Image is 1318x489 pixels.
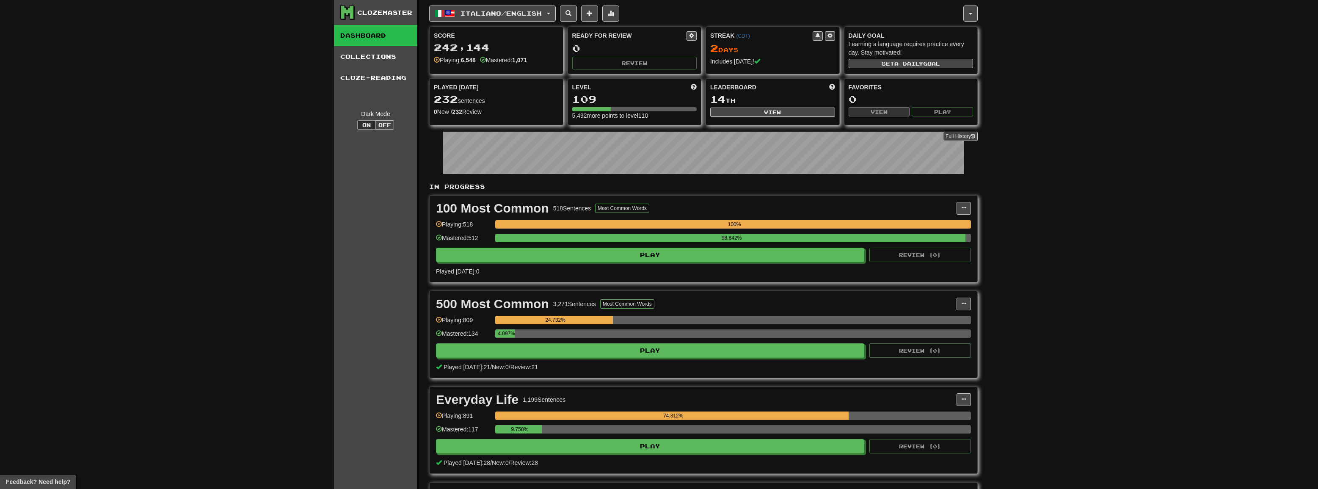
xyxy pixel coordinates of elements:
div: Playing: [434,56,476,64]
a: Dashboard [334,25,417,46]
span: 14 [710,93,725,105]
div: Dark Mode [340,110,411,118]
div: 4.097% [498,329,515,338]
span: / [490,459,492,466]
span: Played [DATE]: 28 [444,459,490,466]
span: Played [DATE] [434,83,479,91]
div: 0 [849,94,973,105]
button: Play [912,107,973,116]
div: Ready for Review [572,31,687,40]
button: More stats [602,6,619,22]
div: Mastered: 512 [436,234,491,248]
div: Everyday Life [436,393,518,406]
div: New / Review [434,108,559,116]
div: 1,199 Sentences [523,395,565,404]
span: Open feedback widget [6,478,70,486]
a: Collections [334,46,417,67]
strong: 6,548 [461,57,476,64]
button: Review (0) [869,343,971,358]
div: Day s [710,43,835,54]
span: Italiano / English [460,10,542,17]
button: Italiano/English [429,6,556,22]
button: Review (0) [869,248,971,262]
div: Score [434,31,559,40]
span: / [509,364,510,370]
div: 100 Most Common [436,202,549,215]
button: Add sentence to collection [581,6,598,22]
span: / [490,364,492,370]
button: Most Common Words [595,204,649,213]
div: Streak [710,31,813,40]
div: 5,492 more points to level 110 [572,111,697,120]
div: Playing: 891 [436,412,491,425]
a: (CDT) [736,33,750,39]
div: Daily Goal [849,31,973,40]
span: Leaderboard [710,83,756,91]
div: Mastered: 134 [436,329,491,343]
div: Learning a language requires practice every day. Stay motivated! [849,40,973,57]
span: Level [572,83,591,91]
div: th [710,94,835,105]
div: 100% [498,220,971,229]
span: 2 [710,42,718,54]
div: 500 Most Common [436,298,549,310]
span: New: 0 [492,459,509,466]
div: 109 [572,94,697,105]
span: / [509,459,510,466]
a: Cloze-Reading [334,67,417,88]
button: Review (0) [869,439,971,453]
div: Mastered: 117 [436,425,491,439]
button: Search sentences [560,6,577,22]
span: Score more points to level up [691,83,697,91]
div: 98.842% [498,234,965,242]
div: 74.312% [498,412,849,420]
button: Review [572,57,697,69]
div: sentences [434,94,559,105]
div: 9.758% [498,425,541,434]
button: Off [375,120,394,130]
button: View [710,108,835,117]
span: Review: 28 [510,459,538,466]
button: Seta dailygoal [849,59,973,68]
div: Playing: 518 [436,220,491,234]
span: This week in points, UTC [829,83,835,91]
a: Full History [943,132,978,141]
button: View [849,107,910,116]
span: Played [DATE]: 0 [436,268,479,275]
strong: 1,071 [512,57,527,64]
div: 3,271 Sentences [553,300,596,308]
strong: 232 [452,108,462,115]
div: 242,144 [434,42,559,53]
span: Played [DATE]: 21 [444,364,490,370]
span: 232 [434,93,458,105]
strong: 0 [434,108,437,115]
div: 24.732% [498,316,613,324]
button: Play [436,439,864,453]
div: Includes [DATE]! [710,57,835,66]
button: On [357,120,376,130]
p: In Progress [429,182,978,191]
div: 518 Sentences [553,204,591,213]
div: Mastered: [480,56,527,64]
span: Review: 21 [510,364,538,370]
span: a daily [894,61,923,66]
div: Favorites [849,83,973,91]
button: Play [436,248,864,262]
div: Playing: 809 [436,316,491,330]
button: Play [436,343,864,358]
div: Clozemaster [357,8,412,17]
button: Most Common Words [600,299,654,309]
span: New: 0 [492,364,509,370]
div: 0 [572,43,697,54]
